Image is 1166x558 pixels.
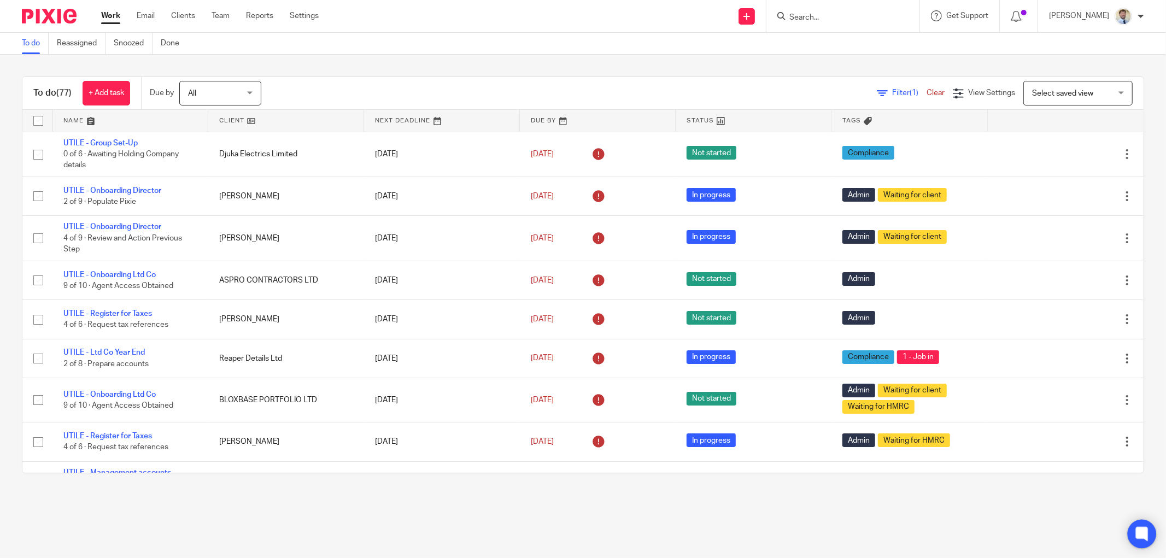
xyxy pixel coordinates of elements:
td: Djuka Electrics Limited [208,132,364,177]
a: UTILE - Onboarding Director [63,223,161,231]
span: 4 of 6 · Request tax references [63,321,168,329]
span: Admin [842,311,875,325]
span: Waiting for HMRC [878,433,950,447]
a: Work [101,10,120,21]
span: 0 of 6 · Awaiting Holding Company details [63,150,179,169]
span: 1 - Job in [897,350,939,364]
a: UTILE - Onboarding Ltd Co [63,271,156,279]
span: 2 of 9 · Populate Pixie [63,198,136,205]
span: Compliance [842,350,894,364]
span: Tags [842,118,861,124]
span: Waiting for client [878,188,947,202]
a: UTILE - Register for Taxes [63,310,152,318]
span: All [188,90,196,97]
span: (1) [910,89,918,97]
span: [DATE] [531,192,554,200]
td: [DATE] [364,461,520,506]
td: [PERSON_NAME] [208,300,364,339]
a: Done [161,33,188,54]
p: [PERSON_NAME] [1049,10,1109,21]
span: [DATE] [531,277,554,284]
a: UTILE - Onboarding Director [63,187,161,195]
td: [DATE] [364,216,520,261]
a: Reassigned [57,33,106,54]
td: ASPRO CONTRACTORS LTD [208,261,364,299]
a: Snoozed [114,33,153,54]
span: Waiting for HMRC [842,400,915,414]
td: [DATE] [364,339,520,378]
a: Team [212,10,230,21]
td: [PERSON_NAME] [208,216,364,261]
span: [DATE] [531,150,554,158]
span: [DATE] [531,355,554,362]
span: Not started [687,146,736,160]
span: 4 of 6 · Request tax references [63,443,168,451]
span: 4 of 9 · Review and Action Previous Step [63,234,182,254]
span: 2 of 8 · Prepare accounts [63,360,149,368]
img: Pixie [22,9,77,24]
span: Waiting for client [878,384,947,397]
span: In progress [687,350,736,364]
span: Admin [842,230,875,244]
a: UTILE - Register for Taxes [63,432,152,440]
a: Clients [171,10,195,21]
span: (77) [56,89,72,97]
span: Admin [842,188,875,202]
span: Waiting for client [878,230,947,244]
img: 1693835698283.jfif [1115,8,1132,25]
a: Reports [246,10,273,21]
span: [DATE] [531,234,554,242]
span: In progress [687,230,736,244]
input: Search [788,13,887,23]
a: + Add task [83,81,130,105]
a: To do [22,33,49,54]
td: [DATE] [364,132,520,177]
span: [DATE] [531,315,554,323]
h1: To do [33,87,72,99]
span: Get Support [946,12,988,20]
a: UTILE - Onboarding Ltd Co [63,391,156,398]
td: [PERSON_NAME] & [PERSON_NAME] Ltd [208,461,364,506]
span: 9 of 10 · Agent Access Obtained [63,402,173,409]
td: [DATE] [364,300,520,339]
span: Not started [687,272,736,286]
span: Not started [687,392,736,406]
a: UTILE - Management accounts (Quarterly) [63,469,171,487]
span: Not started [687,311,736,325]
span: View Settings [968,89,1015,97]
a: Settings [290,10,319,21]
span: [DATE] [531,396,554,404]
td: [PERSON_NAME] [208,177,364,215]
span: Compliance [842,146,894,160]
a: UTILE - Ltd Co Year End [63,349,145,356]
td: BLOXBASE PORTFOLIO LTD [208,378,364,422]
a: Email [137,10,155,21]
span: 9 of 10 · Agent Access Obtained [63,282,173,290]
span: Admin [842,433,875,447]
a: Clear [927,89,945,97]
span: Filter [892,89,927,97]
td: [DATE] [364,177,520,215]
td: [DATE] [364,422,520,461]
span: In progress [687,433,736,447]
span: Select saved view [1032,90,1093,97]
td: [DATE] [364,261,520,299]
p: Due by [150,87,174,98]
a: UTILE - Group Set-Up [63,139,138,147]
td: [PERSON_NAME] [208,422,364,461]
span: [DATE] [531,438,554,445]
span: Admin [842,272,875,286]
span: Admin [842,384,875,397]
td: Reaper Details Ltd [208,339,364,378]
td: [DATE] [364,378,520,422]
span: In progress [687,188,736,202]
